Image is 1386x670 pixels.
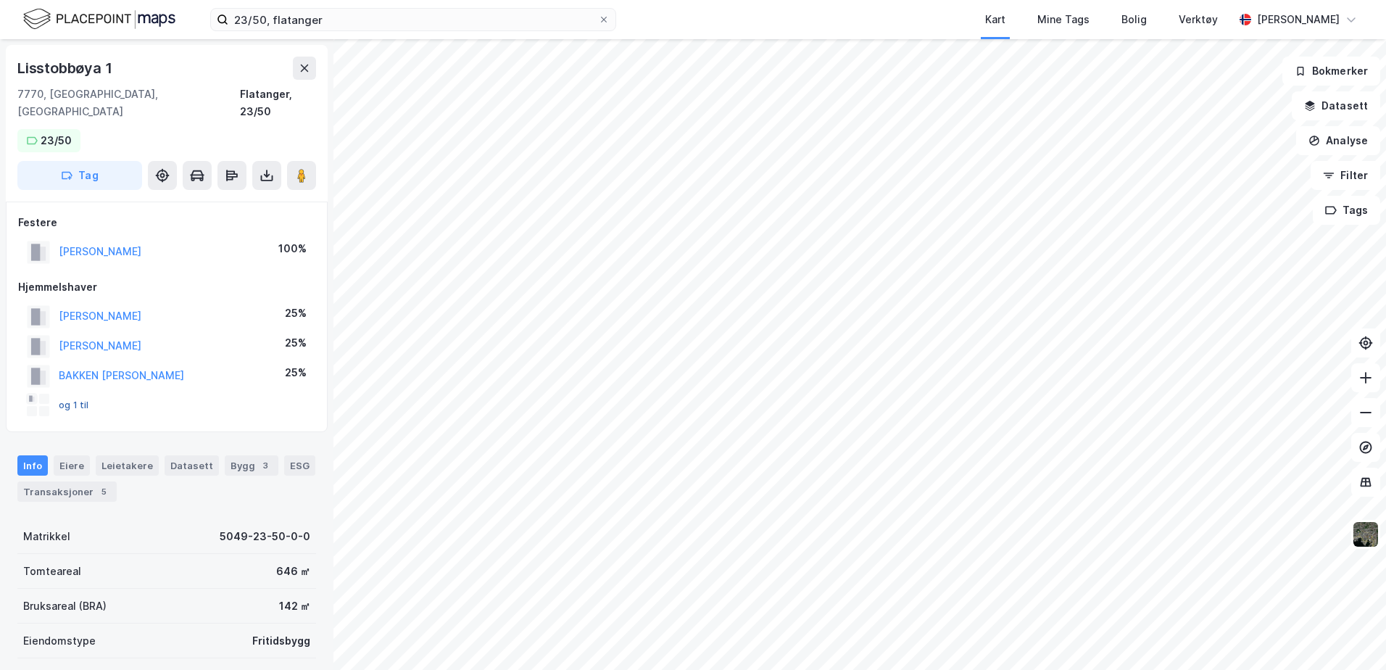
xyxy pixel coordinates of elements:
[285,364,307,381] div: 25%
[1037,11,1090,28] div: Mine Tags
[17,57,115,80] div: Lisstobbøya 1
[252,632,310,650] div: Fritidsbygg
[18,278,315,296] div: Hjemmelshaver
[240,86,316,120] div: Flatanger, 23/50
[41,132,72,149] div: 23/50
[284,455,315,476] div: ESG
[985,11,1005,28] div: Kart
[1292,91,1380,120] button: Datasett
[258,458,273,473] div: 3
[23,7,175,32] img: logo.f888ab2527a4732fd821a326f86c7f29.svg
[1314,600,1386,670] iframe: Chat Widget
[1352,521,1379,548] img: 9k=
[23,597,107,615] div: Bruksareal (BRA)
[23,632,96,650] div: Eiendomstype
[18,214,315,231] div: Festere
[1257,11,1340,28] div: [PERSON_NAME]
[1314,600,1386,670] div: Kontrollprogram for chat
[96,455,159,476] div: Leietakere
[285,305,307,322] div: 25%
[279,597,310,615] div: 142 ㎡
[165,455,219,476] div: Datasett
[276,563,310,580] div: 646 ㎡
[17,161,142,190] button: Tag
[278,240,307,257] div: 100%
[54,455,90,476] div: Eiere
[1311,161,1380,190] button: Filter
[1296,126,1380,155] button: Analyse
[17,86,240,120] div: 7770, [GEOGRAPHIC_DATA], [GEOGRAPHIC_DATA]
[1313,196,1380,225] button: Tags
[1179,11,1218,28] div: Verktøy
[23,563,81,580] div: Tomteareal
[1121,11,1147,28] div: Bolig
[225,455,278,476] div: Bygg
[285,334,307,352] div: 25%
[17,455,48,476] div: Info
[1282,57,1380,86] button: Bokmerker
[23,528,70,545] div: Matrikkel
[220,528,310,545] div: 5049-23-50-0-0
[96,484,111,499] div: 5
[17,481,117,502] div: Transaksjoner
[228,9,598,30] input: Søk på adresse, matrikkel, gårdeiere, leietakere eller personer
